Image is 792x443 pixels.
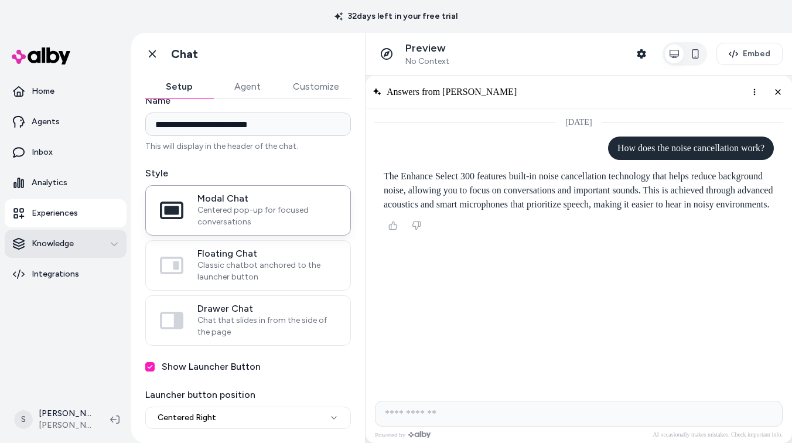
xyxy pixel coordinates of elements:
span: S [14,410,33,429]
label: Show Launcher Button [162,360,261,374]
span: Embed [743,48,770,60]
a: Agents [5,108,127,136]
img: alby Logo [12,47,70,64]
span: No Context [405,56,449,67]
p: This will display in the header of the chat. [145,141,351,152]
button: Embed [716,43,783,65]
p: Experiences [32,207,78,219]
a: Analytics [5,169,127,197]
label: Name [145,94,351,108]
span: Floating Chat [197,248,336,260]
a: Home [5,77,127,105]
button: Knowledge [5,230,127,258]
a: Inbox [5,138,127,166]
span: Drawer Chat [197,303,336,315]
span: Modal Chat [197,193,336,205]
p: Integrations [32,268,79,280]
p: 32 days left in your free trial [327,11,465,22]
p: Knowledge [32,238,74,250]
p: Home [32,86,54,97]
button: Agent [213,75,281,98]
a: Experiences [5,199,127,227]
p: Preview [405,42,449,55]
label: Launcher button position [145,388,351,402]
p: Analytics [32,177,67,189]
p: Agents [32,116,60,128]
span: Classic chatbot anchored to the launcher button [197,260,336,283]
span: Chat that slides in from the side of the page [197,315,336,338]
p: Inbox [32,146,53,158]
button: Setup [145,75,213,98]
button: Customize [281,75,351,98]
label: Style [145,166,351,180]
button: S[PERSON_NAME][PERSON_NAME] [7,401,101,438]
span: [PERSON_NAME] [39,420,91,431]
a: Integrations [5,260,127,288]
p: [PERSON_NAME] [39,408,91,420]
h1: Chat [171,47,198,62]
span: Centered pop-up for focused conversations [197,205,336,228]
